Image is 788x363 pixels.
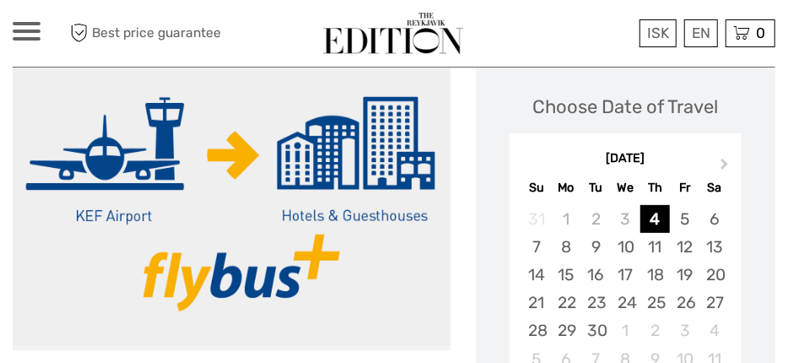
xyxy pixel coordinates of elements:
[552,317,581,344] div: Choose Monday, September 29th, 2025
[24,30,191,43] p: We're away right now. Please check back later!
[552,233,581,261] div: Choose Monday, September 8th, 2025
[699,289,729,317] div: Choose Saturday, September 27th, 2025
[521,261,551,289] div: Choose Sunday, September 14th, 2025
[670,205,699,233] div: Choose Friday, September 5th, 2025
[640,176,670,199] div: Th
[581,289,611,317] div: Choose Tuesday, September 23rd, 2025
[611,233,640,261] div: Choose Wednesday, September 10th, 2025
[699,205,729,233] div: Choose Saturday, September 6th, 2025
[533,94,719,120] div: Choose Date of Travel
[552,289,581,317] div: Choose Monday, September 22nd, 2025
[552,176,581,199] div: Mo
[670,261,699,289] div: Choose Friday, September 19th, 2025
[521,176,551,199] div: Su
[640,261,670,289] div: Choose Thursday, September 18th, 2025
[753,24,768,41] span: 0
[510,150,742,168] div: [DATE]
[581,317,611,344] div: Choose Tuesday, September 30th, 2025
[713,154,740,181] button: Next Month
[13,54,451,346] img: a771a4b2aca44685afd228bf32f054e4_main_slider.png
[611,205,640,233] div: Not available Wednesday, September 3rd, 2025
[647,24,669,41] span: ISK
[521,233,551,261] div: Choose Sunday, September 7th, 2025
[521,317,551,344] div: Choose Sunday, September 28th, 2025
[699,233,729,261] div: Choose Saturday, September 13th, 2025
[670,289,699,317] div: Choose Friday, September 26th, 2025
[684,19,718,47] div: EN
[611,289,640,317] div: Choose Wednesday, September 24th, 2025
[66,19,221,47] span: Best price guarantee
[670,233,699,261] div: Choose Friday, September 12th, 2025
[699,176,729,199] div: Sa
[670,176,699,199] div: Fr
[699,317,729,344] div: Choose Saturday, October 4th, 2025
[611,317,640,344] div: Choose Wednesday, October 1st, 2025
[194,26,214,46] button: Open LiveChat chat widget
[521,205,551,233] div: Not available Sunday, August 31st, 2025
[581,233,611,261] div: Choose Tuesday, September 9th, 2025
[581,261,611,289] div: Choose Tuesday, September 16th, 2025
[640,205,670,233] div: Choose Thursday, September 4th, 2025
[581,176,611,199] div: Tu
[611,176,640,199] div: We
[581,205,611,233] div: Not available Tuesday, September 2nd, 2025
[640,317,670,344] div: Choose Thursday, October 2nd, 2025
[552,261,581,289] div: Choose Monday, September 15th, 2025
[323,13,463,54] img: The Reykjavík Edition
[640,233,670,261] div: Choose Thursday, September 11th, 2025
[611,261,640,289] div: Choose Wednesday, September 17th, 2025
[640,289,670,317] div: Choose Thursday, September 25th, 2025
[521,289,551,317] div: Choose Sunday, September 21st, 2025
[699,261,729,289] div: Choose Saturday, September 20th, 2025
[552,205,581,233] div: Not available Monday, September 1st, 2025
[670,317,699,344] div: Choose Friday, October 3rd, 2025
